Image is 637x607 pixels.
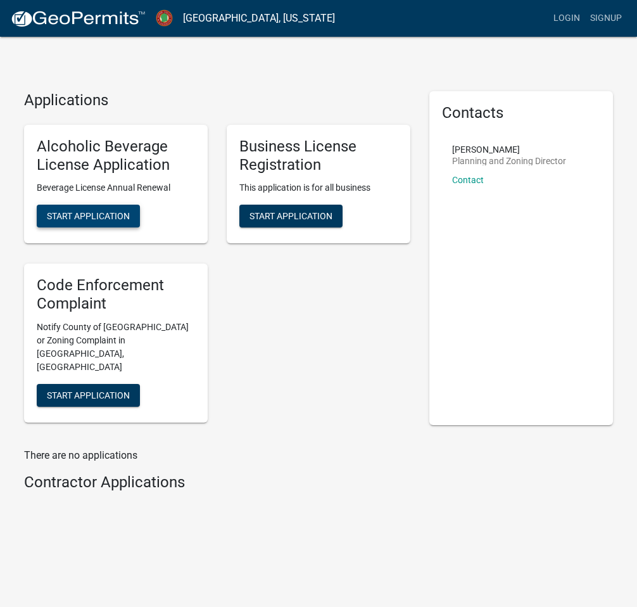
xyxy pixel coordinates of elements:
[239,137,398,174] h5: Business License Registration
[47,211,130,221] span: Start Application
[239,205,343,227] button: Start Application
[37,384,140,407] button: Start Application
[548,6,585,30] a: Login
[24,473,410,492] h4: Contractor Applications
[156,10,173,27] img: Jasper County, Georgia
[24,448,410,463] p: There are no applications
[37,321,195,374] p: Notify County of [GEOGRAPHIC_DATA] or Zoning Complaint in [GEOGRAPHIC_DATA], [GEOGRAPHIC_DATA]
[239,181,398,195] p: This application is for all business
[442,104,600,122] h5: Contacts
[452,157,566,165] p: Planning and Zoning Director
[452,145,566,154] p: [PERSON_NAME]
[24,91,410,110] h4: Applications
[37,276,195,313] h5: Code Enforcement Complaint
[47,390,130,400] span: Start Application
[37,205,140,227] button: Start Application
[24,473,410,497] wm-workflow-list-section: Contractor Applications
[37,137,195,174] h5: Alcoholic Beverage License Application
[183,8,335,29] a: [GEOGRAPHIC_DATA], [US_STATE]
[452,175,484,185] a: Contact
[37,181,195,195] p: Beverage License Annual Renewal
[249,211,332,221] span: Start Application
[24,91,410,433] wm-workflow-list-section: Applications
[585,6,627,30] a: Signup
